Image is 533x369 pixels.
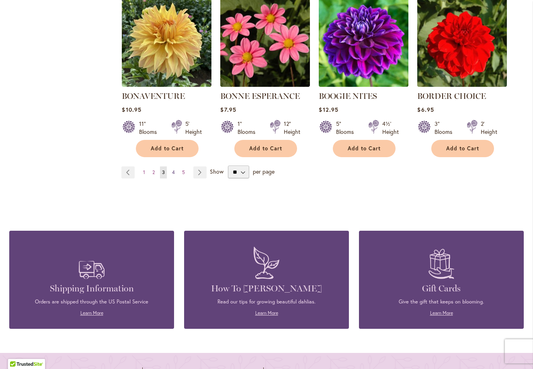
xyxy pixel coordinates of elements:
[446,145,479,152] span: Add to Cart
[249,145,282,152] span: Add to Cart
[348,145,381,152] span: Add to Cart
[333,140,396,157] button: Add to Cart
[151,145,184,152] span: Add to Cart
[284,120,300,136] div: 12" Height
[220,81,310,88] a: BONNE ESPERANCE
[255,310,278,316] a: Learn More
[431,140,494,157] button: Add to Cart
[170,166,177,178] a: 4
[220,106,236,113] span: $7.95
[182,169,185,175] span: 5
[172,169,175,175] span: 4
[253,168,275,175] span: per page
[162,169,165,175] span: 3
[481,120,497,136] div: 2' Height
[180,166,187,178] a: 5
[196,298,337,305] p: Read our tips for growing beautiful dahlias.
[319,91,377,101] a: BOOGIE NITES
[417,81,507,88] a: BORDER CHOICE
[319,106,338,113] span: $12.95
[122,81,211,88] a: Bonaventure
[139,120,162,136] div: 11" Blooms
[21,298,162,305] p: Orders are shipped through the US Postal Service
[122,91,185,101] a: BONAVENTURE
[417,106,434,113] span: $6.95
[196,283,337,294] h4: How To [PERSON_NAME]
[122,106,141,113] span: $10.95
[150,166,157,178] a: 2
[210,168,223,175] span: Show
[6,340,29,363] iframe: Launch Accessibility Center
[185,120,202,136] div: 5' Height
[21,283,162,294] h4: Shipping Information
[141,166,147,178] a: 1
[152,169,155,175] span: 2
[143,169,145,175] span: 1
[136,140,199,157] button: Add to Cart
[80,310,103,316] a: Learn More
[319,81,408,88] a: BOOGIE NITES
[435,120,457,136] div: 3" Blooms
[336,120,359,136] div: 5" Blooms
[417,91,486,101] a: BORDER CHOICE
[430,310,453,316] a: Learn More
[382,120,399,136] div: 4½' Height
[371,283,512,294] h4: Gift Cards
[234,140,297,157] button: Add to Cart
[238,120,260,136] div: 1" Blooms
[371,298,512,305] p: Give the gift that keeps on blooming.
[220,91,300,101] a: BONNE ESPERANCE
